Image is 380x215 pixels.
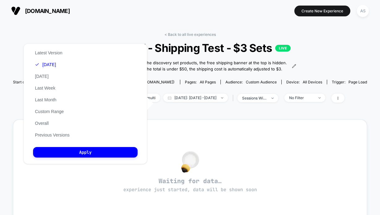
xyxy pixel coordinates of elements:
button: [DATE] [33,74,50,79]
span: | [231,94,237,103]
div: Pages: [185,80,216,84]
button: AS [355,5,371,17]
div: sessions with impression [242,96,267,100]
img: calendar [168,96,171,99]
button: Apply [33,147,138,158]
div: Audience: [225,80,277,84]
span: Device: [281,80,327,84]
img: Visually logo [11,6,20,15]
span: all devices [303,80,322,84]
button: Last Month [33,97,58,103]
img: end [271,98,274,99]
span: [DOMAIN_NAME] [25,8,70,14]
img: end [318,97,321,99]
span: When a customer views one of the discovery set products, the free shipping banner at the top is h... [84,60,287,72]
div: Trigger: [332,80,367,84]
span: M + D - SW - Shipping Test - $3 Sets [31,41,349,54]
span: Page Load [348,80,367,84]
button: Custom Range [33,109,66,114]
button: Previous Versions [33,132,71,138]
div: AS [357,5,369,17]
span: Start date: [DATE] (Last edit [DATE] by [PERSON_NAME][EMAIL_ADDRESS][DOMAIN_NAME]) [13,80,174,84]
button: [DATE] [33,62,58,67]
img: no_data [181,151,199,173]
span: Waiting for data… [24,177,356,193]
span: Custom Audience [246,80,277,84]
span: [DATE]: [DATE] - [DATE] [163,94,228,102]
div: No Filter [289,95,314,100]
button: [DOMAIN_NAME] [9,6,72,16]
button: Create New Experience [294,6,350,16]
img: end [221,97,223,99]
button: Overall [33,120,50,126]
button: Last Week [33,85,57,91]
button: Latest Version [33,50,64,56]
p: LIVE [275,45,291,52]
a: < Back to all live experiences [164,32,216,37]
span: all pages [200,80,216,84]
span: experience just started, data will be shown soon [123,187,257,193]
